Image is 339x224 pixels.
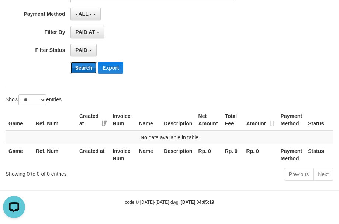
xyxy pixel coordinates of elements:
[284,168,314,181] a: Previous
[33,109,76,130] th: Ref. Num
[98,62,123,74] button: Export
[161,109,195,130] th: Description
[3,3,25,25] button: Open LiveChat chat widget
[243,144,278,165] th: Rp. 0
[110,144,136,165] th: Invoice Num
[243,109,278,130] th: Amount: activate to sort column ascending
[75,29,95,35] span: PAID AT
[75,11,91,17] span: - ALL -
[76,144,110,165] th: Created at
[305,144,333,165] th: Status
[75,47,87,53] span: PAID
[70,62,97,74] button: Search
[222,109,243,130] th: Total Fee
[6,167,136,178] div: Showing 0 to 0 of 0 entries
[125,200,214,205] small: code © [DATE]-[DATE] dwg |
[70,8,100,20] button: - ALL -
[278,144,305,165] th: Payment Method
[110,109,136,130] th: Invoice Num
[70,44,96,56] button: PAID
[6,130,333,144] td: No data available in table
[6,94,62,105] label: Show entries
[18,94,46,105] select: Showentries
[33,144,76,165] th: Ref. Num
[6,109,33,130] th: Game
[161,144,195,165] th: Description
[278,109,305,130] th: Payment Method
[222,144,243,165] th: Rp. 0
[76,109,110,130] th: Created at: activate to sort column ascending
[6,144,33,165] th: Game
[70,26,104,38] button: PAID AT
[305,109,333,130] th: Status
[313,168,333,181] a: Next
[136,109,161,130] th: Name
[181,200,214,205] strong: [DATE] 04:05:19
[136,144,161,165] th: Name
[196,144,222,165] th: Rp. 0
[196,109,222,130] th: Net Amount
